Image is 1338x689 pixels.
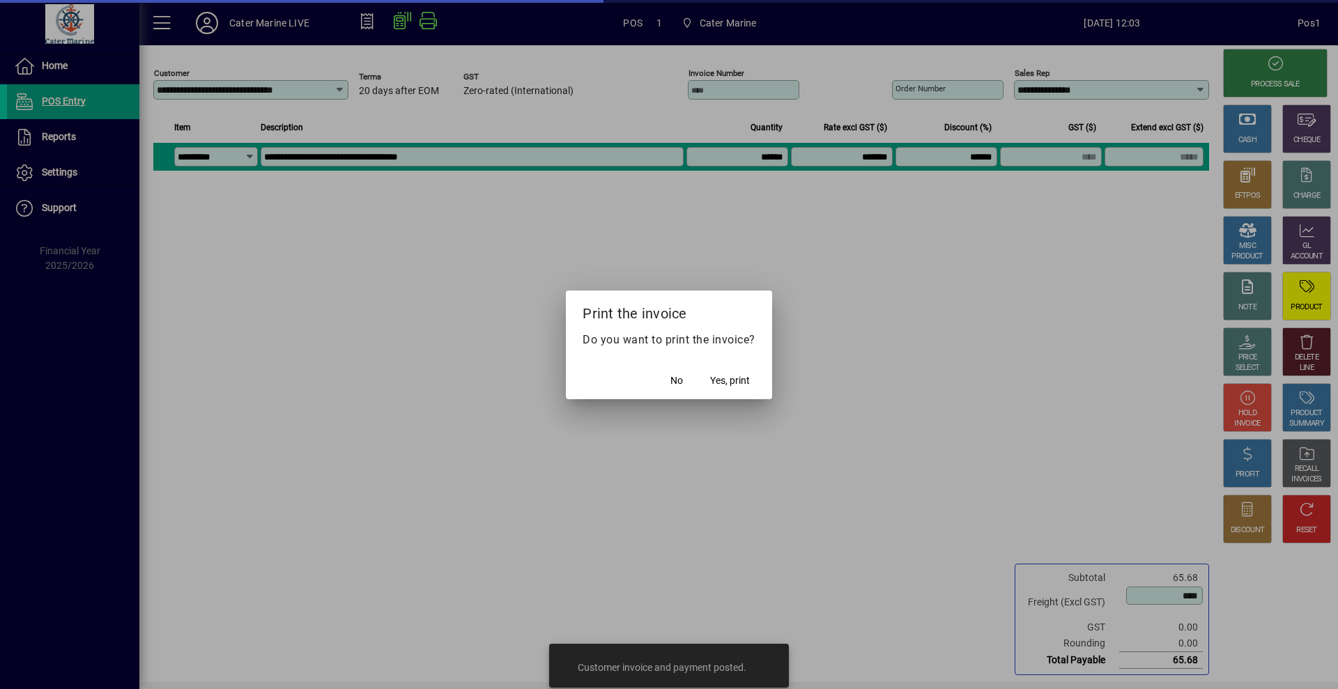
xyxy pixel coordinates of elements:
button: No [654,369,699,394]
span: Yes, print [710,373,750,388]
span: No [670,373,683,388]
p: Do you want to print the invoice? [583,332,755,348]
button: Yes, print [705,369,755,394]
h2: Print the invoice [566,291,772,331]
